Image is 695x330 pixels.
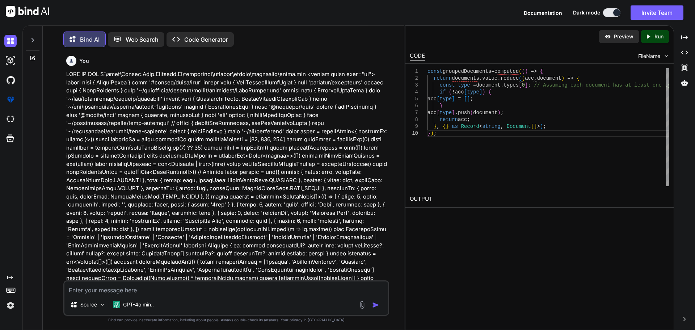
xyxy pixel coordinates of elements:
[482,89,485,95] span: )
[437,124,439,129] span: ,
[522,82,525,88] span: 0
[410,89,418,96] div: 4
[525,75,534,81] span: acc
[467,89,479,95] span: type
[482,124,500,129] span: string
[455,89,464,95] span: acc
[534,82,677,88] span: // Assuming each document has at least one type
[470,110,473,116] span: (
[433,75,451,81] span: return
[470,96,473,102] span: ;
[540,68,543,74] span: {
[410,116,418,123] div: 8
[79,57,89,64] h6: You
[543,124,546,129] span: ;
[573,9,600,16] span: Dark mode
[654,33,664,40] p: Run
[500,124,503,129] span: ,
[467,96,470,102] span: ]
[522,75,525,81] span: (
[494,68,518,74] span: computed
[410,52,425,60] div: CODE
[531,68,537,74] span: =>
[479,75,482,81] span: .
[534,124,537,129] span: ]
[452,110,455,116] span: ]
[410,103,418,109] div: 6
[80,301,97,308] p: Source
[439,117,458,122] span: return
[506,124,531,129] span: Document
[427,96,437,102] span: acc
[631,5,683,20] button: Invite Team
[439,89,446,95] span: if
[519,68,522,74] span: (
[524,10,562,16] span: Documentation
[443,124,446,129] span: {
[528,82,531,88] span: ;
[479,89,482,95] span: ]
[464,96,467,102] span: [
[525,82,528,88] span: ]
[184,35,228,44] p: Code Generator
[99,302,105,308] img: Pick Models
[410,68,418,75] div: 1
[488,89,491,95] span: {
[439,103,442,109] span: }
[497,110,500,116] span: )
[439,82,455,88] span: const
[358,301,366,309] img: attachment
[525,68,528,74] span: )
[482,75,497,81] span: value
[473,82,476,88] span: =
[452,96,455,102] span: ]
[537,124,540,129] span: >
[410,130,418,137] div: 10
[497,75,500,81] span: .
[605,33,611,40] img: preview
[500,110,503,116] span: ;
[410,109,418,116] div: 7
[540,124,543,129] span: )
[427,110,437,116] span: acc
[410,123,418,130] div: 9
[405,191,674,208] h2: OUTPUT
[504,82,519,88] span: types
[439,96,452,102] span: type
[500,75,518,81] span: reduce
[452,124,458,129] span: as
[439,110,452,116] span: type
[458,82,470,88] span: type
[4,113,17,125] img: cloudideIcon
[461,124,479,129] span: Record
[537,75,561,81] span: document
[567,75,573,81] span: =>
[410,75,418,82] div: 2
[6,6,49,17] img: Bind AI
[372,301,379,309] img: icon
[455,110,458,116] span: .
[500,82,503,88] span: .
[464,89,467,95] span: [
[576,75,579,81] span: {
[427,68,443,74] span: const
[437,110,439,116] span: [
[437,96,439,102] span: [
[524,9,562,17] button: Documentation
[452,75,479,81] span: documents
[126,35,159,44] p: Web Search
[410,82,418,89] div: 3
[446,124,448,129] span: }
[4,74,17,86] img: githubDark
[561,75,564,81] span: )
[534,75,537,81] span: ,
[458,110,470,116] span: push
[4,93,17,106] img: premium
[430,130,433,136] span: )
[4,35,17,47] img: darkChat
[113,301,120,308] img: GPT-4o mini
[476,82,500,88] span: document
[614,33,633,40] p: Preview
[4,299,17,312] img: settings
[448,89,451,95] span: (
